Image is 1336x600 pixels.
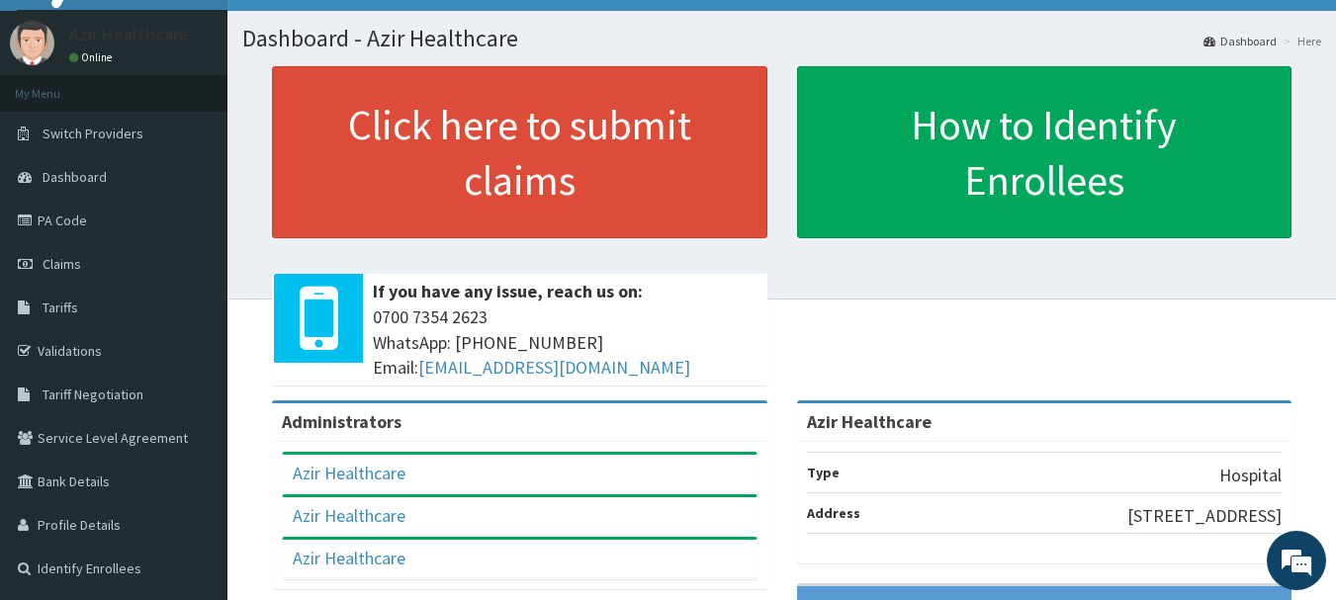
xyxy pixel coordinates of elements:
[293,462,405,484] a: Azir Healthcare
[807,410,932,433] strong: Azir Healthcare
[242,26,1321,51] h1: Dashboard - Azir Healthcare
[797,66,1292,238] a: How to Identify Enrollees
[282,410,401,433] b: Administrators
[43,168,107,186] span: Dashboard
[1219,463,1282,488] p: Hospital
[1279,33,1321,49] li: Here
[1127,503,1282,529] p: [STREET_ADDRESS]
[807,504,860,522] b: Address
[43,299,78,316] span: Tariffs
[69,50,117,64] a: Online
[10,21,54,65] img: User Image
[293,504,405,527] a: Azir Healthcare
[373,304,757,381] span: 0700 7354 2623 WhatsApp: [PHONE_NUMBER] Email:
[807,464,840,481] b: Type
[1203,33,1277,49] a: Dashboard
[43,386,143,403] span: Tariff Negotiation
[373,280,643,302] b: If you have any issue, reach us on:
[69,26,189,43] p: Azir Healthcare
[418,356,690,379] a: [EMAIL_ADDRESS][DOMAIN_NAME]
[43,125,143,142] span: Switch Providers
[293,547,405,569] a: Azir Healthcare
[272,66,767,238] a: Click here to submit claims
[43,255,81,273] span: Claims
